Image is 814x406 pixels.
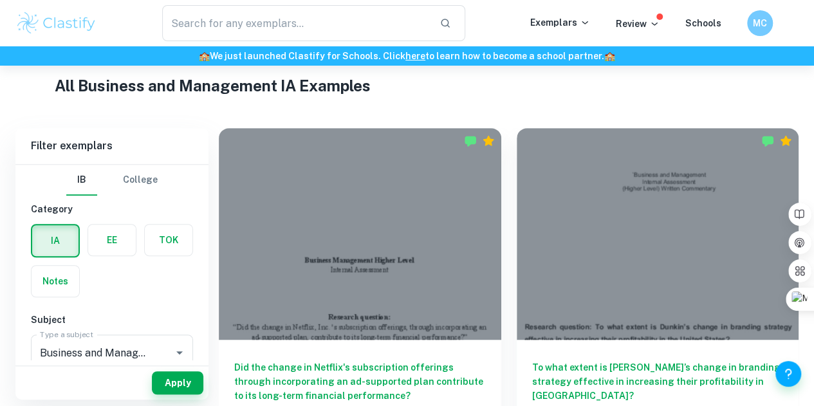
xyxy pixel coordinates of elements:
span: 🏫 [604,51,615,61]
button: TOK [145,225,192,255]
h6: Category [31,202,193,216]
button: Open [171,344,189,362]
h1: All Business and Management IA Examples [55,74,759,97]
h6: Subject [31,313,193,327]
img: Marked [761,134,774,147]
button: IA [32,225,79,256]
input: Search for any exemplars... [162,5,429,41]
div: Filter type choice [66,165,158,196]
button: IB [66,165,97,196]
label: Type a subject [40,329,93,340]
button: Notes [32,266,79,297]
button: Apply [152,371,203,394]
button: Help and Feedback [775,361,801,387]
h6: Did the change in Netflix's subscription offerings through incorporating an ad-supported plan con... [234,360,486,403]
h6: To what extent is [PERSON_NAME]’s change in branding strategy effective in increasing their profi... [532,360,784,403]
div: Premium [779,134,792,147]
img: Marked [464,134,477,147]
a: Schools [685,18,721,28]
h6: We just launched Clastify for Schools. Click to learn how to become a school partner. [3,49,811,63]
button: MC [747,10,773,36]
button: College [123,165,158,196]
h6: MC [753,16,768,30]
p: Review [616,17,660,31]
button: EE [88,225,136,255]
h6: Filter exemplars [15,128,208,164]
p: Exemplars [530,15,590,30]
span: 🏫 [199,51,210,61]
div: Premium [482,134,495,147]
a: here [405,51,425,61]
img: Clastify logo [15,10,97,36]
